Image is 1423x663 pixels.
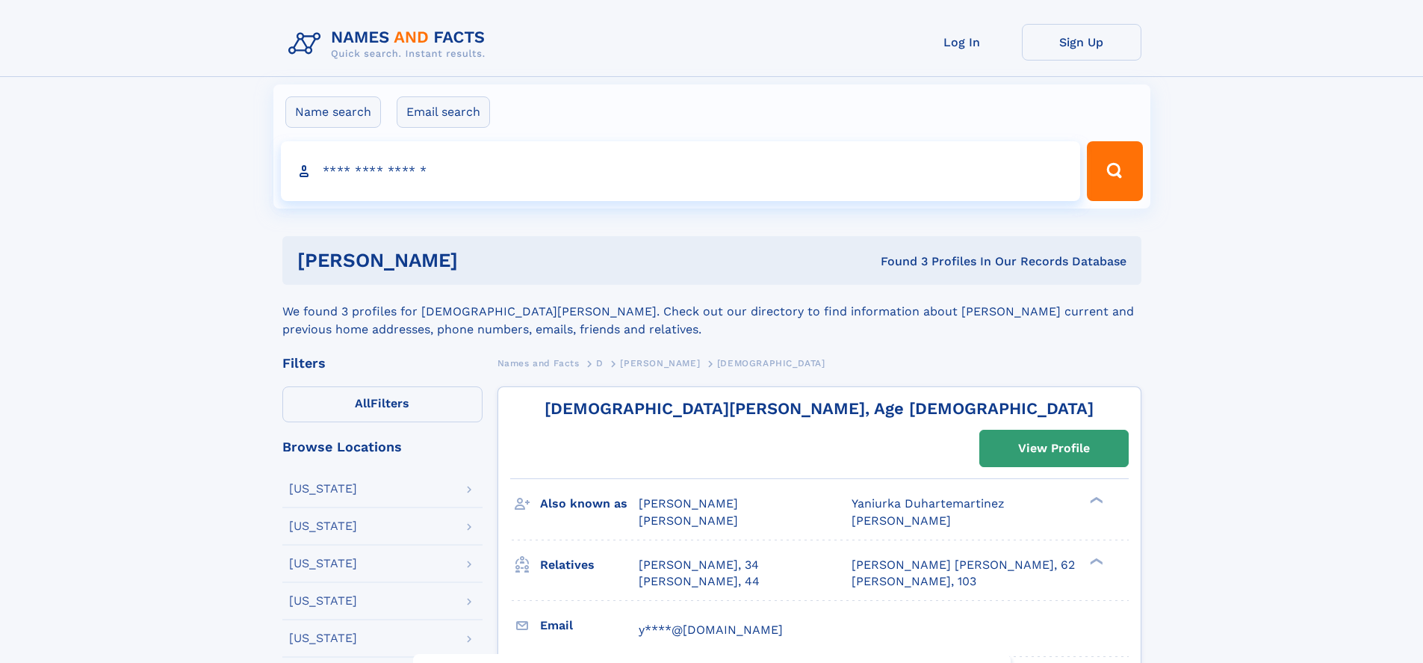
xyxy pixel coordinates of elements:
[1086,556,1104,566] div: ❯
[282,285,1141,339] div: We found 3 profiles for [DEMOGRAPHIC_DATA][PERSON_NAME]. Check out our directory to find informat...
[852,496,1005,511] span: Yaniurka Duhartemartinez
[289,483,357,495] div: [US_STATE]
[717,358,825,368] span: [DEMOGRAPHIC_DATA]
[397,96,490,128] label: Email search
[289,520,357,532] div: [US_STATE]
[1086,496,1104,505] div: ❯
[639,573,760,590] a: [PERSON_NAME], 44
[282,24,497,64] img: Logo Names and Facts
[289,632,357,644] div: [US_STATE]
[540,552,639,578] h3: Relatives
[355,396,371,410] span: All
[639,514,738,528] span: [PERSON_NAME]
[620,358,700,368] span: [PERSON_NAME]
[620,354,700,372] a: [PERSON_NAME]
[545,399,1094,418] a: [DEMOGRAPHIC_DATA][PERSON_NAME], Age [DEMOGRAPHIC_DATA]
[297,251,669,270] h1: [PERSON_NAME]
[1018,431,1090,466] div: View Profile
[540,491,639,516] h3: Also known as
[289,558,357,570] div: [US_STATE]
[1087,141,1142,201] button: Search Button
[289,595,357,607] div: [US_STATE]
[852,514,951,528] span: [PERSON_NAME]
[902,24,1022,61] a: Log In
[669,253,1126,270] div: Found 3 Profiles In Our Records Database
[1022,24,1141,61] a: Sign Up
[596,358,604,368] span: D
[281,141,1081,201] input: search input
[282,357,483,370] div: Filters
[852,573,976,590] a: [PERSON_NAME], 103
[596,354,604,372] a: D
[540,613,639,638] h3: Email
[639,496,738,511] span: [PERSON_NAME]
[497,354,580,372] a: Names and Facts
[282,440,483,454] div: Browse Locations
[980,431,1128,466] a: View Profile
[285,96,381,128] label: Name search
[639,557,759,573] a: [PERSON_NAME], 34
[852,557,1075,573] a: [PERSON_NAME] [PERSON_NAME], 62
[282,386,483,422] label: Filters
